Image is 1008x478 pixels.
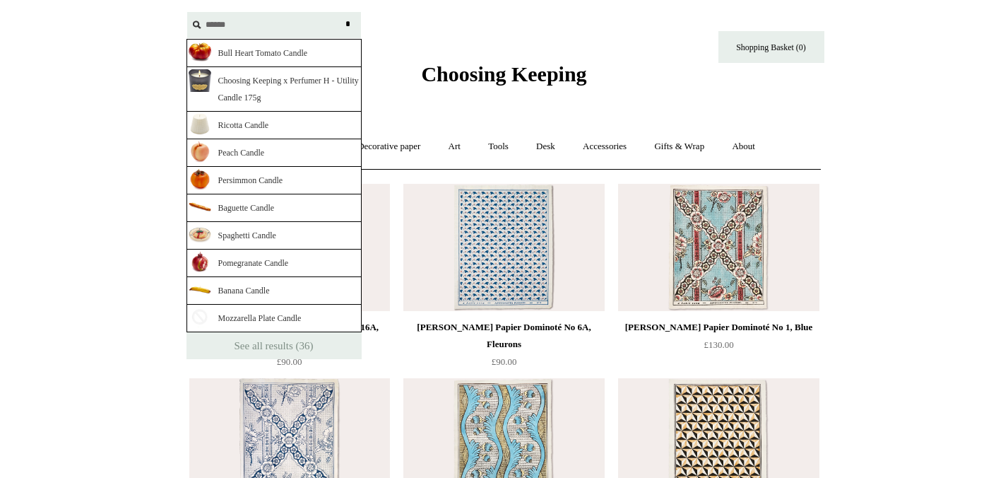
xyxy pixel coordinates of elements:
[403,184,604,311] img: Antoinette Poisson Papier Dominoté No 6A, Fleurons
[421,74,586,83] a: Choosing Keeping
[189,112,211,135] img: bHmdXEW8ojF-GFwBg-T2kkHNPZyEWv6fj2NTLqrjbmM_thumb.png
[189,140,211,163] img: YnTawTp5z3AH12hLorZeWioLiHTpQTnntm80v51wZ_Y_thumb.png
[189,195,211,218] img: 2FqoAj4ni1qFMEi_TCcrsqHXn_n64MfAD_D9W3Ixf28_thumb.png
[719,128,768,165] a: About
[186,39,362,67] a: Bull Heart Tomato Candle
[186,250,362,277] a: Pomegranate Candle
[718,31,824,63] a: Shopping Basket (0)
[618,319,819,377] a: [PERSON_NAME] Papier Dominoté No 1, Blue £130.00
[523,128,568,165] a: Desk
[277,356,302,367] span: £90.00
[492,356,517,367] span: £90.00
[189,250,211,273] img: 9WLN2s4R07ACaIKg8j-3sR03KJdIbw1KkJ8z1FiyxCE_thumb.png
[186,305,362,332] a: Mozzarella Plate Candle
[186,332,362,359] a: See all results (36)
[704,339,733,350] span: £130.00
[475,128,521,165] a: Tools
[189,168,211,190] img: aFoTQH8M5PPMccf8DethGhV4byuwDMUxuNZVse_PpQw_thumb.png
[421,62,586,86] span: Choosing Keeping
[622,319,815,336] div: [PERSON_NAME] Papier Dominoté No 1, Blue
[186,67,362,112] a: Choosing Keeping x Perfumer H - Utility Candle 175g
[189,40,211,63] img: lg17z08cL91eYYB67pFXVTrFQXgcCPw_kFQqD_zQQDo_thumb.png
[618,184,819,311] a: Antoinette Poisson Papier Dominoté No 1, Blue Antoinette Poisson Papier Dominoté No 1, Blue
[186,194,362,222] a: Baguette Candle
[618,184,819,311] img: Antoinette Poisson Papier Dominoté No 1, Blue
[186,139,362,167] a: Peach Candle
[403,319,604,377] a: [PERSON_NAME] Papier Dominoté No 6A, Fleurons £90.00
[189,305,211,327] img: no-image-50-e6fb86f4_thumb.gif
[186,222,362,250] a: Spaghetti Candle
[570,128,639,165] a: Accessories
[436,128,473,165] a: Art
[186,277,362,305] a: Banana Candle
[403,184,604,311] a: Antoinette Poisson Papier Dominoté No 6A, Fleurons Antoinette Poisson Papier Dominoté No 6A, Fleu...
[189,223,211,245] img: VJ82O0DddbEFo6WVn1uaQZycKv1e24H-t1pyob5tNPQ_thumb.png
[407,319,600,353] div: [PERSON_NAME] Papier Dominoté No 6A, Fleurons
[186,167,362,194] a: Persimmon Candle
[186,112,362,139] a: Ricotta Candle
[345,128,433,165] a: Decorative paper
[641,128,717,165] a: Gifts & Wrap
[189,68,211,103] img: KQABsenRLeIT9RWs66DH4rk6IONWwozkMzjEj4IoSlw_thumb.png
[189,278,211,301] img: vY4MSfVXQeI5_NBURo6HOGO-qwAv_4HqyAMeR_C5F4o_thumb.png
